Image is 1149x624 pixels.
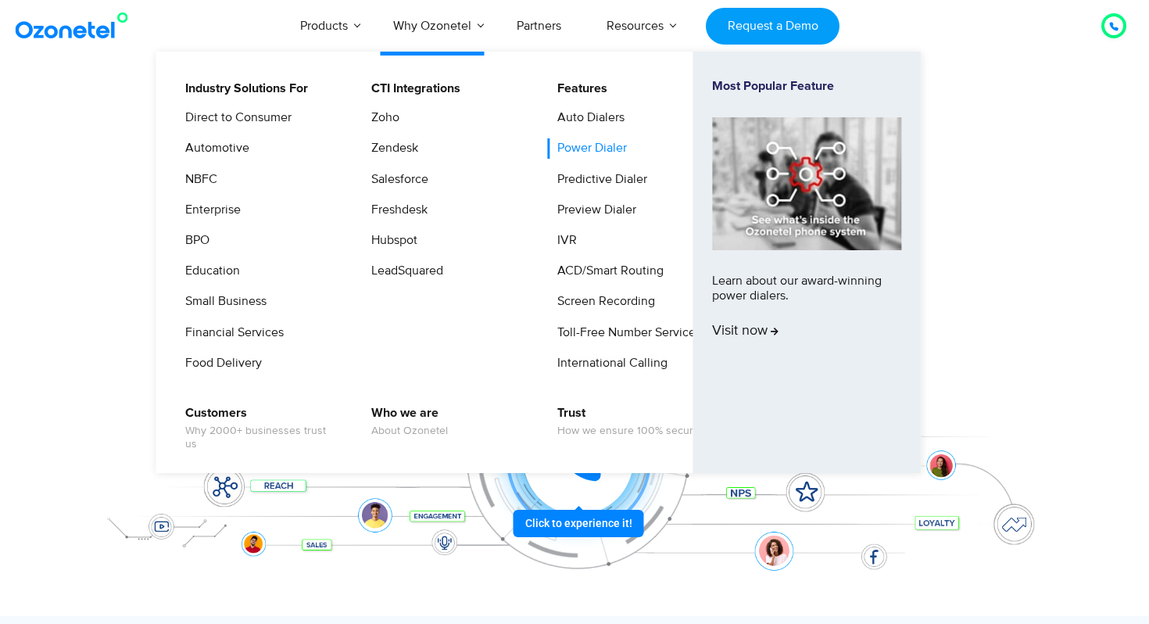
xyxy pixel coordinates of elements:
[712,323,779,340] span: Visit now
[175,353,264,373] a: Food Delivery
[547,323,703,342] a: Toll-Free Number Services
[371,425,448,438] span: About Ozonetel
[361,231,420,250] a: Hubspot
[547,403,707,440] a: TrustHow we ensure 100% security
[706,8,839,45] a: Request a Demo
[175,138,252,158] a: Automotive
[175,108,294,127] a: Direct to Consumer
[547,292,657,311] a: Screen Recording
[361,403,450,440] a: Who we areAbout Ozonetel
[175,200,243,220] a: Enterprise
[185,425,339,451] span: Why 2000+ businesses trust us
[547,108,627,127] a: Auto Dialers
[361,200,430,220] a: Freshdesk
[175,79,310,99] a: Industry Solutions For
[361,108,402,127] a: Zoho
[361,261,446,281] a: LeadSquared
[175,261,242,281] a: Education
[547,200,639,220] a: Preview Dialer
[361,138,421,158] a: Zendesk
[86,99,1063,149] div: Orchestrate Intelligent
[547,231,579,250] a: IVR
[361,170,431,189] a: Salesforce
[547,138,629,158] a: Power Dialer
[712,117,901,249] img: phone-system-min.jpg
[175,170,220,189] a: NBFC
[547,170,650,189] a: Predictive Dialer
[175,403,342,454] a: CustomersWhy 2000+ businesses trust us
[547,353,670,373] a: International Calling
[361,79,463,99] a: CTI Integrations
[557,425,704,438] span: How we ensure 100% security
[175,231,212,250] a: BPO
[86,140,1063,215] div: Customer Experiences
[547,261,666,281] a: ACD/Smart Routing
[712,79,901,446] a: Most Popular FeatureLearn about our award-winning power dialers.Visit now
[86,216,1063,233] div: Turn every conversation into a growth engine for your enterprise.
[175,323,286,342] a: Financial Services
[175,292,269,311] a: Small Business
[547,79,610,99] a: Features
